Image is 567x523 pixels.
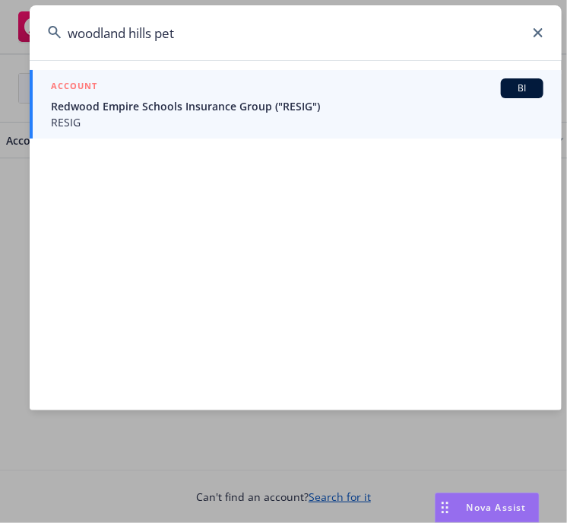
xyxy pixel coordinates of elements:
[435,493,540,523] button: Nova Assist
[51,98,543,114] span: Redwood Empire Schools Insurance Group ("RESIG")
[507,81,537,95] span: BI
[30,5,562,60] input: Search...
[30,70,562,139] a: ACCOUNTBIRedwood Empire Schools Insurance Group ("RESIG")RESIG
[467,501,527,514] span: Nova Assist
[51,114,543,130] span: RESIG
[51,78,97,97] h5: ACCOUNT
[436,493,455,522] div: Drag to move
